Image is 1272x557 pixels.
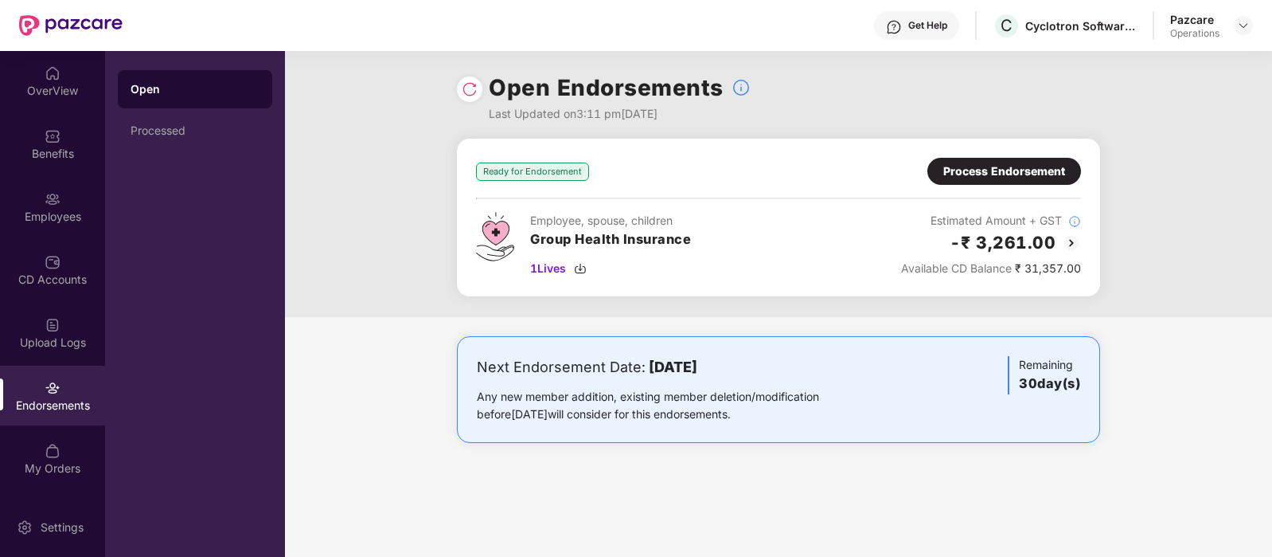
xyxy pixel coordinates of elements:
[45,443,60,459] img: svg+xml;base64,PHN2ZyBpZD0iTXlfT3JkZXJzIiBkYXRhLW5hbWU9Ik15IE9yZGVycyIgeG1sbnM9Imh0dHA6Ly93d3cudz...
[1025,18,1137,33] div: Cyclotron Software Services LLP
[530,229,691,250] h3: Group Health Insurance
[36,520,88,535] div: Settings
[732,78,751,97] img: svg+xml;base64,PHN2ZyBpZD0iSW5mb18tXzMyeDMyIiBkYXRhLW5hbWU9IkluZm8gLSAzMngzMiIgeG1sbnM9Imh0dHA6Ly...
[530,212,691,229] div: Employee, spouse, children
[908,19,947,32] div: Get Help
[1170,27,1219,40] div: Operations
[45,191,60,207] img: svg+xml;base64,PHN2ZyBpZD0iRW1wbG95ZWVzIiB4bWxucz0iaHR0cDovL3d3dy53My5vcmcvMjAwMC9zdmciIHdpZHRoPS...
[574,262,587,275] img: svg+xml;base64,PHN2ZyBpZD0iRG93bmxvYWQtMzJ4MzIiIHhtbG5zPSJodHRwOi8vd3d3LnczLm9yZy8yMDAwL3N2ZyIgd2...
[1019,374,1080,394] h3: 30 day(s)
[17,520,33,535] img: svg+xml;base64,PHN2ZyBpZD0iU2V0dGluZy0yMHgyMCIgeG1sbnM9Imh0dHA6Ly93d3cudzMub3JnLzIwMDAvc3ZnIiB3aW...
[1062,233,1081,253] img: svg+xml;base64,PHN2ZyBpZD0iQmFjay0yMHgyMCIgeG1sbnM9Imh0dHA6Ly93d3cudzMub3JnLzIwMDAvc3ZnIiB3aWR0aD...
[530,260,566,277] span: 1 Lives
[477,356,869,379] div: Next Endorsement Date:
[943,163,1065,180] div: Process Endorsement
[477,388,869,423] div: Any new member addition, existing member deletion/modification before [DATE] will consider for th...
[1170,12,1219,27] div: Pazcare
[886,19,902,35] img: svg+xml;base64,PHN2ZyBpZD0iSGVscC0zMngzMiIgeG1sbnM9Imh0dHA6Ly93d3cudzMub3JnLzIwMDAvc3ZnIiB3aWR0aD...
[489,70,724,105] h1: Open Endorsements
[950,229,1056,256] h2: -₹ 3,261.00
[462,81,478,97] img: svg+xml;base64,PHN2ZyBpZD0iUmVsb2FkLTMyeDMyIiB4bWxucz0iaHR0cDovL3d3dy53My5vcmcvMjAwMC9zdmciIHdpZH...
[649,359,697,375] b: [DATE]
[476,212,514,261] img: svg+xml;base64,PHN2ZyB4bWxucz0iaHR0cDovL3d3dy53My5vcmcvMjAwMC9zdmciIHdpZHRoPSI0Ny43MTQiIGhlaWdodD...
[1237,19,1250,32] img: svg+xml;base64,PHN2ZyBpZD0iRHJvcGRvd24tMzJ4MzIiIHhtbG5zPSJodHRwOi8vd3d3LnczLm9yZy8yMDAwL3N2ZyIgd2...
[901,261,1012,275] span: Available CD Balance
[1001,16,1013,35] span: C
[45,317,60,333] img: svg+xml;base64,PHN2ZyBpZD0iVXBsb2FkX0xvZ3MiIGRhdGEtbmFtZT0iVXBsb2FkIExvZ3MiIHhtbG5zPSJodHRwOi8vd3...
[45,254,60,270] img: svg+xml;base64,PHN2ZyBpZD0iQ0RfQWNjb3VudHMiIGRhdGEtbmFtZT0iQ0QgQWNjb3VudHMiIHhtbG5zPSJodHRwOi8vd3...
[131,81,259,97] div: Open
[901,260,1081,277] div: ₹ 31,357.00
[45,380,60,396] img: svg+xml;base64,PHN2ZyBpZD0iRW5kb3JzZW1lbnRzIiB4bWxucz0iaHR0cDovL3d3dy53My5vcmcvMjAwMC9zdmciIHdpZH...
[131,124,259,137] div: Processed
[1068,215,1081,228] img: svg+xml;base64,PHN2ZyBpZD0iSW5mb18tXzMyeDMyIiBkYXRhLW5hbWU9IkluZm8gLSAzMngzMiIgeG1sbnM9Imh0dHA6Ly...
[19,15,123,36] img: New Pazcare Logo
[45,128,60,144] img: svg+xml;base64,PHN2ZyBpZD0iQmVuZWZpdHMiIHhtbG5zPSJodHRwOi8vd3d3LnczLm9yZy8yMDAwL3N2ZyIgd2lkdGg9Ij...
[901,212,1081,229] div: Estimated Amount + GST
[476,163,589,181] div: Ready for Endorsement
[1008,356,1080,394] div: Remaining
[489,105,751,123] div: Last Updated on 3:11 pm[DATE]
[45,65,60,81] img: svg+xml;base64,PHN2ZyBpZD0iSG9tZSIgeG1sbnM9Imh0dHA6Ly93d3cudzMub3JnLzIwMDAvc3ZnIiB3aWR0aD0iMjAiIG...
